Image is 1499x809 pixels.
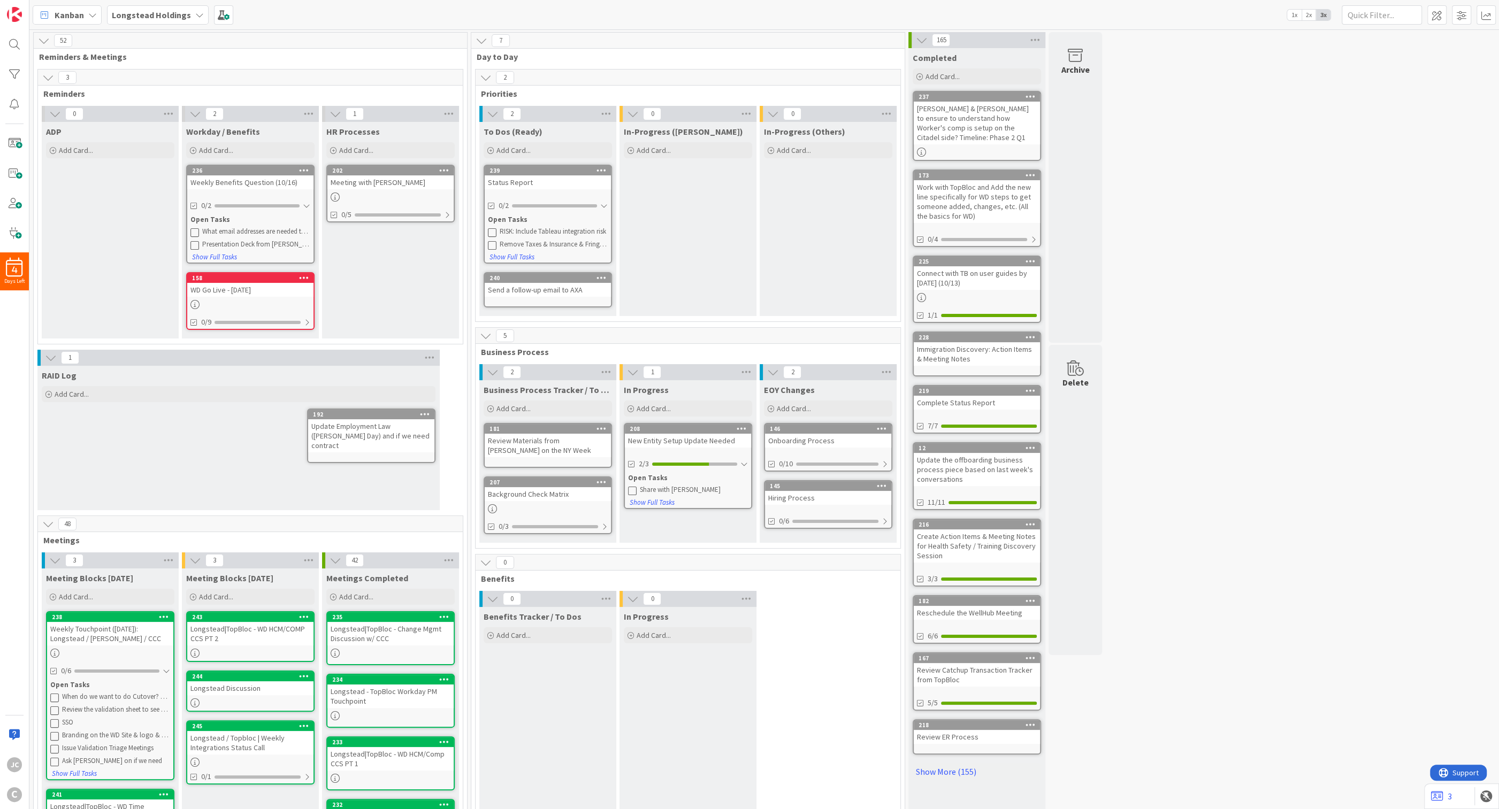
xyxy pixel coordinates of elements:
[47,790,173,799] div: 241
[484,611,582,622] span: Benefits Tracker / To Dos
[643,592,661,605] span: 0
[332,167,454,174] div: 202
[770,482,891,490] div: 145
[7,7,22,22] img: Visit kanbanzone.com
[496,145,531,155] span: Add Card...
[629,497,675,508] button: Show Full Tasks
[187,612,313,622] div: 243
[308,410,434,452] div: 192Update Employment Law ([PERSON_NAME] Day) and if we need contract
[187,175,313,189] div: Weekly Benefits Question (10/16)
[1061,63,1090,76] div: Archive
[341,209,351,220] span: 0/5
[490,425,611,433] div: 181
[187,672,313,695] div: 244Longstead Discussion
[332,676,454,683] div: 234
[54,34,72,47] span: 52
[485,283,611,297] div: Send a follow-up email to AXA
[62,744,170,752] div: Issue Validation Triage Meetings
[770,425,891,433] div: 146
[484,384,612,395] span: Business Process Tracker / To Dos
[1342,5,1422,25] input: Quick Filter...
[46,126,62,137] span: ADP
[192,251,238,263] button: Show Full Tasks
[346,554,364,567] span: 42
[1302,10,1316,20] span: 2x
[914,730,1040,744] div: Review ER Process
[928,497,945,508] span: 11/11
[914,171,1040,223] div: 173Work with TopBloc and Add the new line specifically for WD steps to get someone added, changes...
[112,10,191,20] b: Longstead Holdings
[332,801,454,808] div: 232
[503,366,521,379] span: 2
[192,673,313,680] div: 244
[914,92,1040,144] div: 237[PERSON_NAME] & [PERSON_NAME] to ensure to understand how Worker's comp is setup on the Citade...
[914,386,1040,396] div: 219
[327,737,454,771] div: 233Longstead|TopBloc - WD HCM/Comp CCS PT 1
[499,200,509,211] span: 0/2
[61,351,79,364] span: 1
[503,592,521,605] span: 0
[625,424,751,434] div: 208
[205,107,224,120] span: 2
[327,166,454,175] div: 202
[914,266,1040,290] div: Connect with TB on user guides by [DATE] (10/13)
[764,384,815,395] span: EOY Changes
[503,107,521,120] span: 2
[765,424,891,434] div: 146
[928,630,938,642] span: 6/6
[201,317,211,328] span: 0/9
[62,718,170,727] div: SSO
[339,145,373,155] span: Add Card...
[51,768,97,780] button: Show Full Tasks
[914,171,1040,180] div: 173
[481,346,887,357] span: Business Process
[765,424,891,448] div: 146Onboarding Process
[914,720,1040,744] div: 218Review ER Process
[919,444,1040,452] div: 12
[914,443,1040,486] div: 12Update the offboarding business process piece based on last week's conversations
[1316,10,1330,20] span: 3x
[496,556,514,569] span: 0
[777,404,811,413] span: Add Card...
[202,240,310,249] div: Presentation Deck from [PERSON_NAME] (Approval needed as it includes full list of assumptions in ...
[186,573,273,583] span: Meeting Blocks Tomorrow
[913,52,957,63] span: Completed
[187,721,313,731] div: 245
[46,573,133,583] span: Meeting Blocks Today
[779,515,789,527] span: 0/6
[186,126,260,137] span: Workday / Benefits
[499,521,509,532] span: 0/3
[192,167,313,174] div: 236
[500,227,608,236] div: RISK: Include Tableau integration risk
[490,167,611,174] div: 239
[485,424,611,457] div: 181Review Materials from [PERSON_NAME] on the NY Week
[490,479,611,486] div: 207
[496,71,514,84] span: 2
[637,404,671,413] span: Add Card...
[489,251,535,263] button: Show Full Tasks
[914,333,1040,366] div: 228Immigration Discovery: Action Items & Meeting Notes
[187,622,313,645] div: Longstead|TopBloc - WD HCM/COMP CCS PT 2
[481,573,887,584] span: Benefits
[913,763,1041,780] a: Show More (155)
[308,419,434,452] div: Update Employment Law ([PERSON_NAME] Day) and if we need contract
[187,681,313,695] div: Longstead Discussion
[192,274,313,282] div: 158
[919,721,1040,729] div: 218
[765,481,891,505] div: 145Hiring Process
[326,573,408,583] span: Meetings Completed
[914,653,1040,663] div: 167
[327,175,454,189] div: Meeting with [PERSON_NAME]
[914,520,1040,563] div: 216Create Action Items & Meeting Notes for Health Safety / Training Discovery Session
[919,172,1040,179] div: 173
[327,747,454,771] div: Longstead|TopBloc - WD HCM/Comp CCS PT 1
[59,145,93,155] span: Add Card...
[52,791,173,798] div: 241
[484,126,542,137] span: To Dos (Ready)
[481,88,887,99] span: Priorities
[783,107,801,120] span: 0
[1287,10,1302,20] span: 1x
[327,612,454,645] div: 235Longstead|TopBloc - Change Mgmt Discussion w/ CCC
[201,200,211,211] span: 0/2
[928,420,938,432] span: 7/7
